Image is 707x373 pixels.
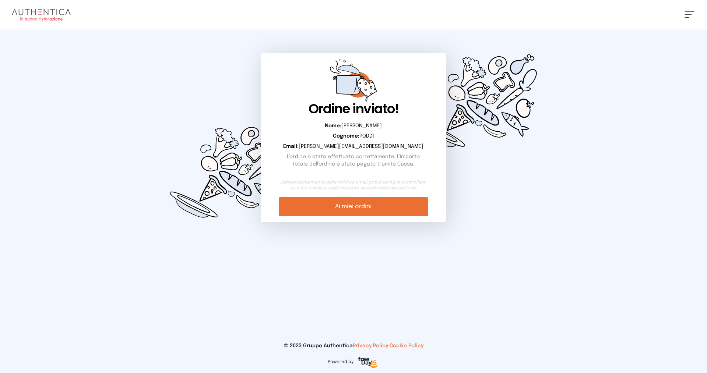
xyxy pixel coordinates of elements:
[407,29,548,172] img: d0449c3114cc73e99fc76ced0c51d0cd.svg
[328,359,353,365] span: Powered by
[279,153,428,168] p: L'ordine è stato effettuato correttamente. L'importo totale dell'ordine è stato pagato tramite Ca...
[279,102,428,116] h1: Ordine inviato!
[159,100,300,243] img: d0449c3114cc73e99fc76ced0c51d0cd.svg
[279,122,428,129] p: [PERSON_NAME]
[279,143,428,150] p: [PERSON_NAME][EMAIL_ADDRESS][DOMAIN_NAME]
[325,123,341,128] b: Nome:
[279,132,428,140] p: PODDI
[356,355,380,370] img: logo-freeday.3e08031.png
[12,9,71,21] img: logo.8f33a47.png
[353,343,388,348] a: Privacy Policy
[279,197,428,216] a: Ai miei ordini
[390,343,423,348] a: Cookie Policy
[333,134,359,139] b: Cognome:
[12,342,695,349] p: © 2023 Gruppo Authentica
[283,144,299,149] b: Email:
[279,180,428,191] small: Indipendentemente dalla notifica email potrai sempre controllare se il tuo ordine è stato ricevut...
